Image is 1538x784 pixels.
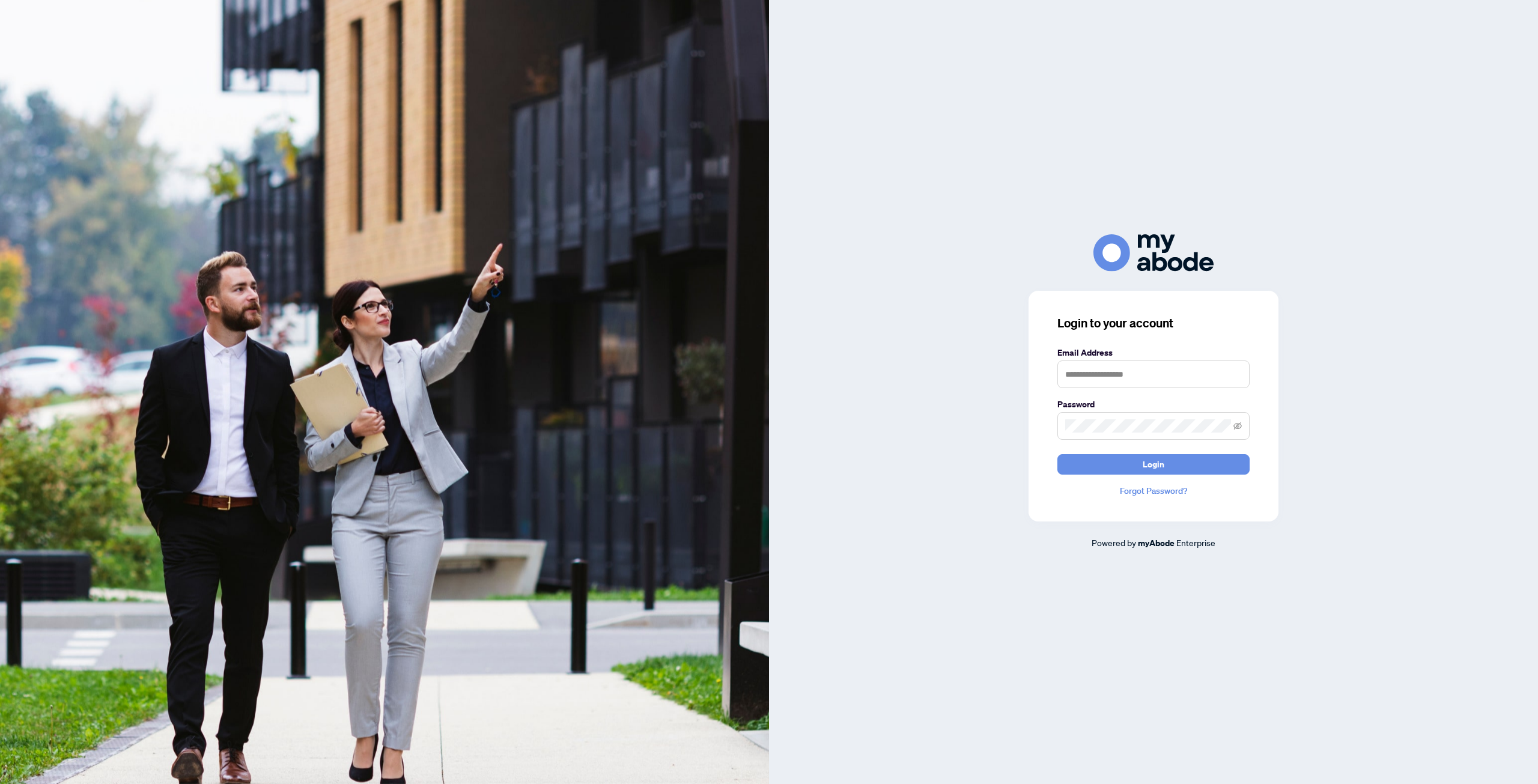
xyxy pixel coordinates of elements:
label: Email Address [1057,346,1250,359]
span: Login [1143,455,1164,474]
span: Powered by [1092,537,1136,548]
button: Login [1057,454,1250,475]
img: ma-logo [1093,234,1214,271]
label: Password [1057,398,1250,411]
span: eye-invisible [1233,422,1242,430]
a: Forgot Password? [1057,484,1250,497]
h3: Login to your account [1057,315,1250,332]
span: Enterprise [1176,537,1215,548]
a: myAbode [1138,536,1175,550]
